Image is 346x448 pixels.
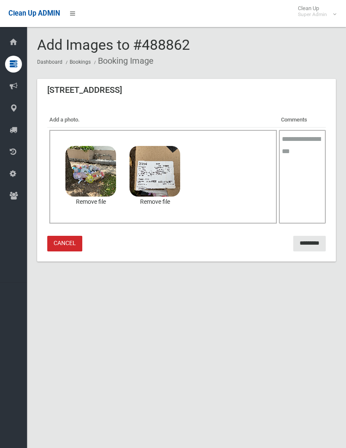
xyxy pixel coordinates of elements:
[298,11,327,18] small: Super Admin
[130,197,180,208] a: Remove file
[37,59,62,65] a: Dashboard
[65,197,116,208] a: Remove file
[47,86,122,94] h3: [STREET_ADDRESS]
[8,9,60,17] span: Clean Up ADMIN
[37,36,190,53] span: Add Images to #488862
[47,236,82,251] a: Cancel
[92,53,154,69] li: Booking Image
[70,59,91,65] a: Bookings
[279,113,326,127] th: Comments
[47,113,279,127] th: Add a photo.
[294,5,335,18] span: Clean Up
